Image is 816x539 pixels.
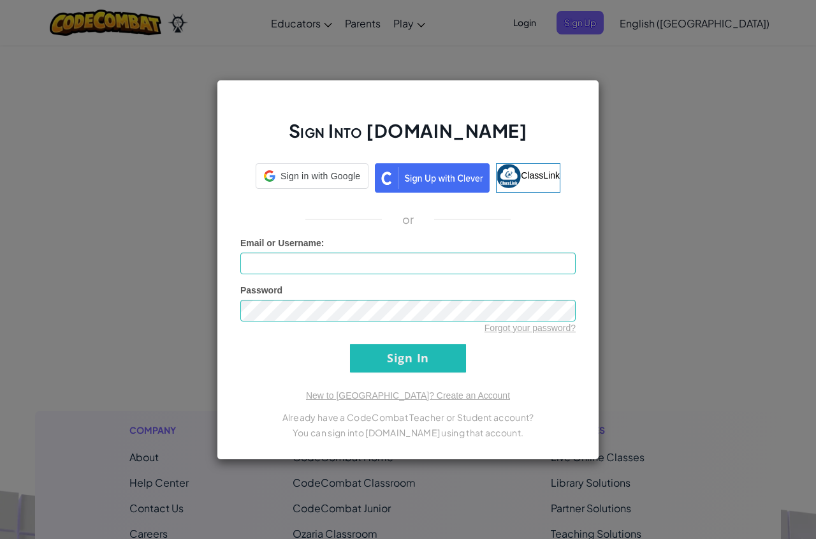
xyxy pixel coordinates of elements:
[240,410,576,425] p: Already have a CodeCombat Teacher or Student account?
[484,323,576,333] a: Forgot your password?
[256,163,368,193] a: Sign in with Google
[521,170,560,180] span: ClassLink
[280,170,360,182] span: Sign in with Google
[240,285,282,295] span: Password
[402,212,414,227] p: or
[497,164,521,188] img: classlink-logo-small.png
[240,425,576,440] p: You can sign into [DOMAIN_NAME] using that account.
[240,119,576,156] h2: Sign Into [DOMAIN_NAME]
[240,238,321,248] span: Email or Username
[240,237,324,249] label: :
[350,344,466,373] input: Sign In
[306,390,510,401] a: New to [GEOGRAPHIC_DATA]? Create an Account
[256,163,368,189] div: Sign in with Google
[375,163,490,193] img: clever_sso_button@2x.png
